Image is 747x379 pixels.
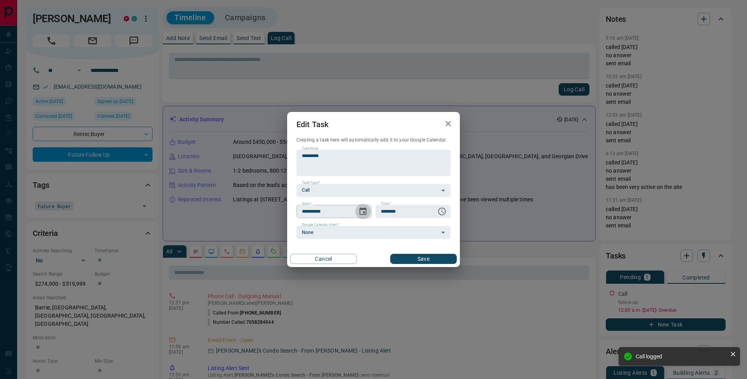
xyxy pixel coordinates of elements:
[434,204,450,219] button: Choose time, selected time is 12:00 AM
[287,112,338,137] h2: Edit Task
[302,146,318,151] label: Task Note
[296,184,451,197] div: Call
[290,254,357,264] button: Cancel
[381,201,391,206] label: Time
[296,137,451,143] p: Creating a task here will automatically add it to your Google Calendar.
[390,254,457,264] button: Save
[302,201,312,206] label: Date
[296,226,451,239] div: None
[302,180,320,185] label: Task Type
[636,353,727,360] div: Call logged
[355,204,371,219] button: Choose date, selected date is Sep 16, 2025
[302,222,339,227] label: Google Calendar Alert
